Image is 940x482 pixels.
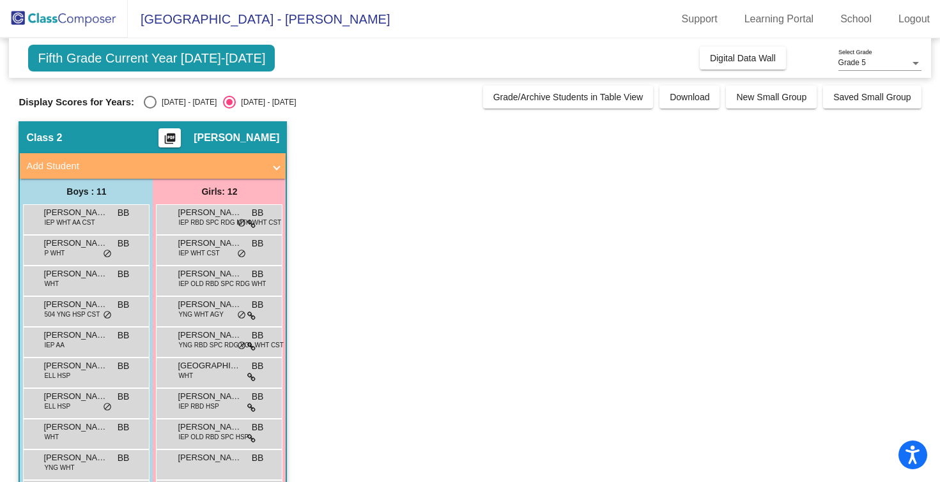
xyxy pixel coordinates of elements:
span: BB [252,267,264,281]
span: [PERSON_NAME] [178,237,242,250]
span: do_not_disturb_alt [237,249,246,259]
span: do_not_disturb_alt [103,310,112,320]
button: Download [659,86,720,109]
span: Saved Small Group [833,92,911,102]
span: P WHT [44,248,65,258]
span: 504 YNG HSP CST [44,310,100,319]
span: IEP WHT CST [178,248,219,258]
span: YNG WHT [44,463,74,472]
span: [PERSON_NAME] [43,206,107,219]
span: YNG WHT AGY [178,310,223,319]
mat-icon: picture_as_pdf [162,132,178,150]
span: Download [670,92,709,102]
span: [PERSON_NAME] [178,421,242,433]
span: Fifth Grade Current Year [DATE]-[DATE] [28,45,275,72]
span: BB [252,421,264,434]
span: [PERSON_NAME] [178,298,242,311]
span: BB [118,237,130,250]
span: BB [252,329,264,342]
button: Grade/Archive Students in Table View [483,86,654,109]
mat-radio-group: Select an option [144,96,296,109]
a: Support [672,9,728,29]
button: New Small Group [726,86,817,109]
span: [PERSON_NAME] [194,132,279,144]
span: [PERSON_NAME] [43,421,107,433]
span: [PERSON_NAME] [43,390,107,403]
span: do_not_disturb_alt [237,218,246,229]
div: [DATE] - [DATE] [157,96,217,108]
span: [PERSON_NAME] [43,451,107,464]
span: IEP OLD RBD SPC RDG WHT [178,279,266,289]
span: Class 2 [26,132,62,144]
a: Logout [888,9,940,29]
span: WHT [44,432,59,442]
span: ELL HSP [44,402,70,411]
span: BB [118,206,130,220]
span: Grade 5 [838,58,866,67]
span: IEP RBD SPC RDG MTH WHT CST [178,218,281,227]
div: Girls: 12 [153,179,286,204]
span: BB [252,390,264,403]
span: do_not_disturb_alt [103,249,112,259]
span: BB [252,237,264,250]
div: [DATE] - [DATE] [236,96,296,108]
div: Boys : 11 [20,179,153,204]
span: do_not_disturb_alt [237,310,246,320]
span: Display Scores for Years: [19,96,134,108]
span: BB [252,451,264,465]
mat-panel-title: Add Student [26,159,264,174]
span: WHT [178,371,193,380]
button: Saved Small Group [823,86,921,109]
span: IEP RBD HSP [178,402,219,411]
button: Print Students Details [158,128,181,147]
a: Learning Portal [734,9,824,29]
span: YNG RBD SPC RDG VOL WHT CST [178,340,283,350]
span: [PERSON_NAME] [43,329,107,342]
span: BB [118,298,130,312]
span: BB [118,421,130,434]
span: [PERSON_NAME] [43,298,107,311]
span: do_not_disturb_alt [237,341,246,351]
span: Grade/Archive Students in Table View [493,92,643,102]
mat-expansion-panel-header: Add Student [20,153,286,179]
span: New Small Group [736,92,806,102]
span: BB [252,298,264,312]
span: [PERSON_NAME] [43,359,107,372]
span: [PERSON_NAME] ([PERSON_NAME] [178,267,242,280]
span: BB [118,390,130,403]
span: do_not_disturb_alt [103,402,112,412]
span: [GEOGRAPHIC_DATA][PERSON_NAME] [178,359,242,372]
span: IEP AA [44,340,65,350]
span: [PERSON_NAME] [43,237,107,250]
span: [PERSON_NAME] [43,267,107,280]
span: [PERSON_NAME] [178,390,242,403]
span: BB [118,329,130,342]
span: ELL HSP [44,371,70,380]
span: IEP WHT AA CST [44,218,95,227]
span: BB [252,359,264,373]
span: BB [252,206,264,220]
span: [PERSON_NAME] [178,329,242,342]
span: BB [118,451,130,465]
span: [PERSON_NAME] [178,451,242,464]
span: WHT [44,279,59,289]
span: [GEOGRAPHIC_DATA] - [PERSON_NAME] [128,9,390,29]
span: Digital Data Wall [710,53,776,63]
span: [PERSON_NAME] [178,206,242,219]
a: School [830,9,882,29]
span: BB [118,359,130,373]
span: IEP OLD RBD SPC HSP [178,432,249,442]
span: BB [118,267,130,281]
button: Digital Data Wall [700,47,786,70]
